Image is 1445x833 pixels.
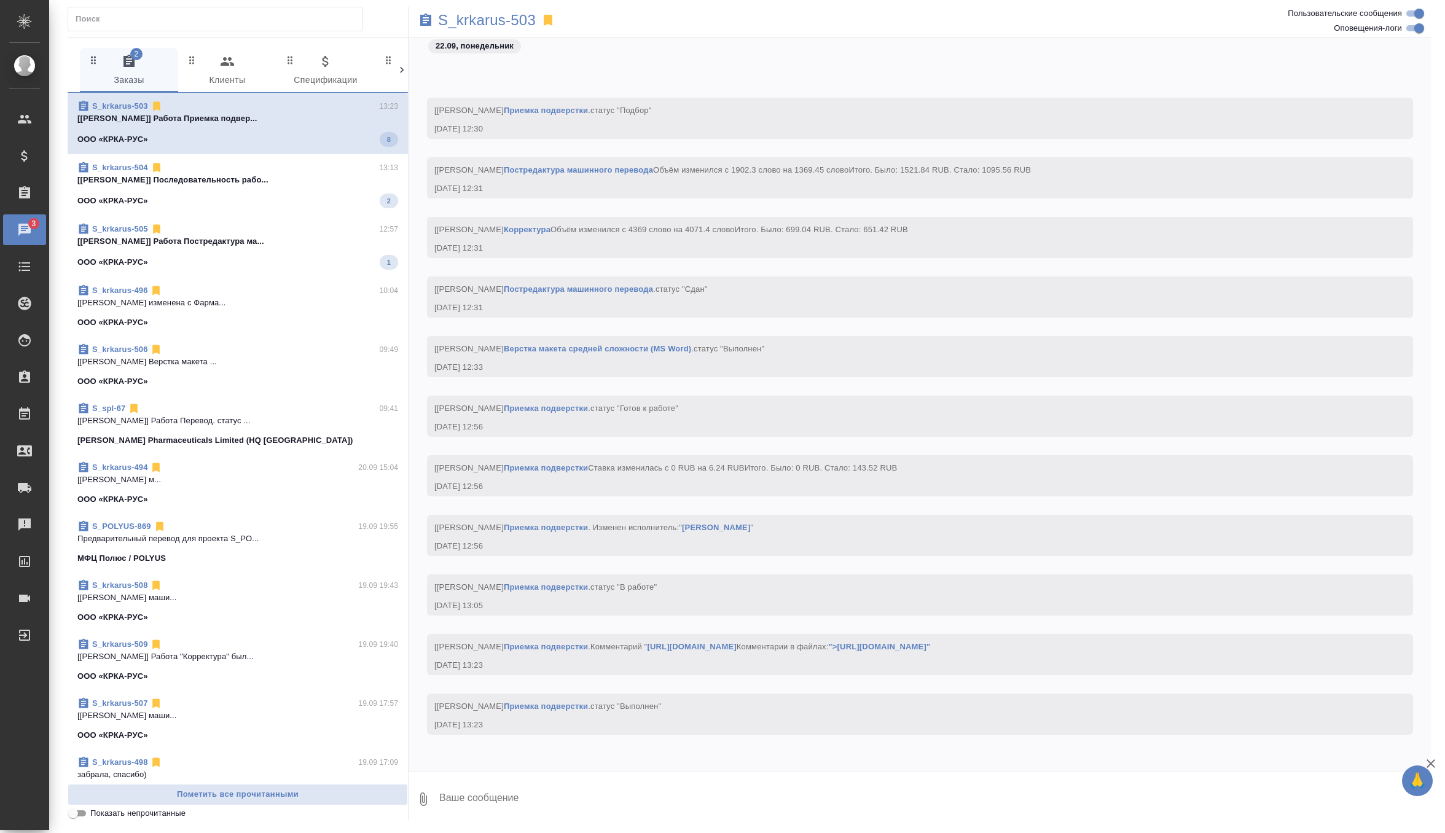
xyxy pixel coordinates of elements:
[68,749,408,808] div: S_krkarus-49819.09 17:09забрала, спасибо)ООО «КРКА-РУС»
[68,154,408,216] div: S_krkarus-50413:13[[PERSON_NAME]] Последовательность рабо...ООО «КРКА-РУС»2
[68,454,408,513] div: S_krkarus-49420.09 15:04[[PERSON_NAME] м...ООО «КРКА-РУС»
[77,375,148,388] p: ООО «КРКА-РУС»
[77,256,148,268] p: ООО «КРКА-РУС»
[77,533,398,545] p: Предварительный перевод для проекта S_PO...
[379,100,398,112] p: 13:23
[77,297,398,309] p: [[PERSON_NAME] изменена с Фарма...
[128,402,140,415] svg: Отписаться
[77,174,398,186] p: [[PERSON_NAME]] Последовательность рабо...
[434,463,897,472] span: [[PERSON_NAME] Ставка изменилась с 0 RUB на 6.24 RUB
[504,702,588,711] a: Приемка подверстки
[504,284,653,294] a: Постредактура машинного перевода
[68,513,408,572] div: S_POLYUS-86919.09 19:55Предварительный перевод для проекта S_PO...МФЦ Полюс / POLYUS
[438,14,536,26] a: S_krkarus-503
[68,784,408,805] button: Пометить все прочитанными
[647,642,736,651] a: [URL][DOMAIN_NAME]
[92,101,148,111] a: S_krkarus-503
[77,316,148,329] p: ООО «КРКА-РУС»
[92,698,147,708] a: S_krkarus-507
[504,106,588,115] a: Приемка подверстки
[434,165,1031,174] span: [[PERSON_NAME] Объём изменился с 1902.3 слово на 1369.45 слово
[434,106,651,115] span: [[PERSON_NAME] .
[679,523,753,532] span: " "
[504,344,691,353] a: Верстка макета средней сложности (MS Word)
[88,54,100,66] svg: Зажми и перетащи, чтобы поменять порядок вкладок
[92,757,147,767] a: S_krkarus-498
[434,225,908,234] span: [[PERSON_NAME] Объём изменился с 4369 слово на 4071.4 слово
[379,162,398,174] p: 13:13
[358,756,398,768] p: 19.09 17:09
[434,540,1370,552] div: [DATE] 12:56
[1334,22,1402,34] span: Оповещения-логи
[434,361,1370,373] div: [DATE] 12:33
[92,286,147,295] a: S_krkarus-496
[504,523,588,532] a: Приемка подверстки
[77,552,166,565] p: МФЦ Полюс / POLYUS
[77,493,148,506] p: ООО «КРКА-РУС»
[358,638,398,651] p: 19.09 19:40
[77,195,148,207] p: ООО «КРКА-РУС»
[504,165,653,174] a: Постредактура машинного перевода
[87,54,171,88] span: Заказы
[434,284,708,294] span: [[PERSON_NAME] .
[656,284,708,294] span: статус "Сдан"
[848,165,1031,174] span: Итого. Было: 1521.84 RUB. Стало: 1095.56 RUB
[77,710,398,722] p: [[PERSON_NAME] маши...
[151,223,163,235] svg: Отписаться
[68,216,408,277] div: S_krkarus-50512:57[[PERSON_NAME]] Работа Постредактура ма...ООО «КРКА-РУС»1
[77,434,353,447] p: [PERSON_NAME] Pharmaceuticals Limited (HQ [GEOGRAPHIC_DATA])
[434,480,1370,493] div: [DATE] 12:56
[380,256,398,268] span: 1
[151,162,163,174] svg: Отписаться
[77,670,148,682] p: ООО «КРКА-РУС»
[1402,765,1433,796] button: 🙏
[434,123,1370,135] div: [DATE] 12:30
[504,225,550,234] a: Корректура
[434,702,661,711] span: [[PERSON_NAME] .
[68,690,408,749] div: S_krkarus-50719.09 17:57[[PERSON_NAME] маши...ООО «КРКА-РУС»
[380,195,398,207] span: 2
[434,582,657,592] span: [[PERSON_NAME] .
[434,659,1370,671] div: [DATE] 13:23
[24,217,43,230] span: 3
[379,402,398,415] p: 09:41
[590,702,661,711] span: статус "Выполнен"
[77,592,398,604] p: [[PERSON_NAME] маши...
[77,651,398,663] p: [[PERSON_NAME]] Работа "Корректура" был...
[92,224,148,233] a: S_krkarus-505
[77,611,148,624] p: ООО «КРКА-РУС»
[694,344,764,353] span: статус "Выполнен"
[434,642,930,651] span: [[PERSON_NAME] .
[504,463,588,472] a: Приемка подверстки
[358,697,398,710] p: 19.09 17:57
[92,522,151,531] a: S_POLYUS-869
[68,395,408,454] div: S_spl-6709:41[[PERSON_NAME]] Работа Перевод. статус ...[PERSON_NAME] Pharmaceuticals Limited (HQ ...
[434,404,678,413] span: [[PERSON_NAME] .
[379,284,398,297] p: 10:04
[77,356,398,368] p: [[PERSON_NAME] Верстка макета ...
[186,54,269,88] span: Клиенты
[434,719,1370,731] div: [DATE] 13:23
[77,133,148,146] p: ООО «КРКА-РУС»
[590,642,930,651] span: Комментарий " Комментарии в файлах:
[284,54,296,66] svg: Зажми и перетащи, чтобы поменять порядок вкладок
[682,523,750,532] a: [PERSON_NAME]
[150,579,162,592] svg: Отписаться
[68,93,408,154] div: S_krkarus-50313:23[[PERSON_NAME]] Работа Приемка подвер...ООО «КРКА-РУС»8
[434,421,1370,433] div: [DATE] 12:56
[590,404,678,413] span: статус "Готов к работе"
[434,182,1370,195] div: [DATE] 12:31
[434,344,764,353] span: [[PERSON_NAME] .
[434,302,1370,314] div: [DATE] 12:31
[150,343,162,356] svg: Отписаться
[77,415,398,427] p: [[PERSON_NAME]] Работа Перевод. статус ...
[150,461,162,474] svg: Отписаться
[590,106,651,115] span: статус "Подбор"
[590,582,657,592] span: статус "В работе"
[90,807,186,819] span: Показать непрочитанные
[77,112,398,125] p: [[PERSON_NAME]] Работа Приемка подвер...
[154,520,166,533] svg: Отписаться
[92,639,147,649] a: S_krkarus-509
[380,133,398,146] span: 8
